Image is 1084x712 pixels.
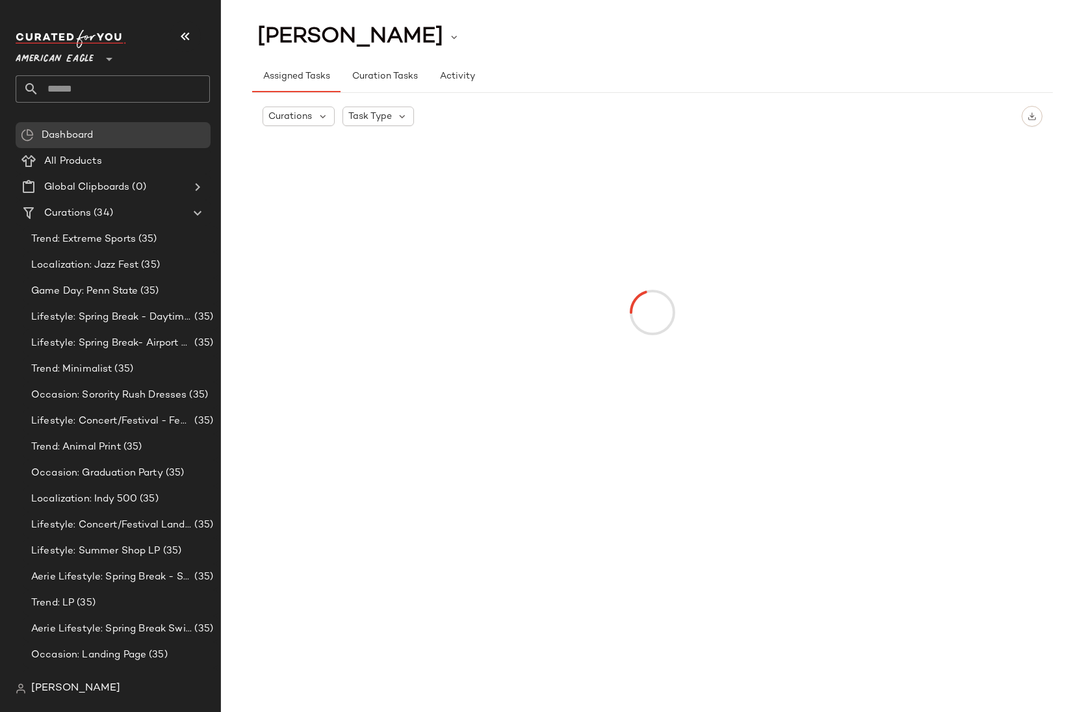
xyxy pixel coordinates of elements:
[192,518,213,533] span: (35)
[91,206,113,221] span: (34)
[192,674,213,689] span: (35)
[74,596,96,611] span: (35)
[257,25,443,49] span: [PERSON_NAME]
[192,570,213,585] span: (35)
[192,310,213,325] span: (35)
[44,154,102,169] span: All Products
[192,414,213,429] span: (35)
[112,362,133,377] span: (35)
[31,596,74,611] span: Trend: LP
[31,336,192,351] span: Lifestyle: Spring Break- Airport Style
[31,414,192,429] span: Lifestyle: Concert/Festival - Femme
[187,388,208,403] span: (35)
[31,648,146,663] span: Occasion: Landing Page
[138,284,159,299] span: (35)
[21,129,34,142] img: svg%3e
[31,518,192,533] span: Lifestyle: Concert/Festival Landing Page
[31,544,161,559] span: Lifestyle: Summer Shop LP
[192,622,213,637] span: (35)
[42,128,93,143] span: Dashboard
[31,258,138,273] span: Localization: Jazz Fest
[31,310,192,325] span: Lifestyle: Spring Break - Daytime Casual
[16,44,94,68] span: American Eagle
[121,440,142,455] span: (35)
[44,180,129,195] span: Global Clipboards
[1027,112,1037,121] img: svg%3e
[348,110,392,123] span: Task Type
[129,180,146,195] span: (0)
[44,206,91,221] span: Curations
[351,71,417,82] span: Curation Tasks
[16,30,126,48] img: cfy_white_logo.C9jOOHJF.svg
[31,232,136,247] span: Trend: Extreme Sports
[31,622,192,637] span: Aerie Lifestyle: Spring Break Swimsuits Landing Page
[439,71,475,82] span: Activity
[136,232,157,247] span: (35)
[31,466,163,481] span: Occasion: Graduation Party
[31,388,187,403] span: Occasion: Sorority Rush Dresses
[263,71,330,82] span: Assigned Tasks
[31,440,121,455] span: Trend: Animal Print
[138,258,160,273] span: (35)
[163,466,185,481] span: (35)
[16,683,26,694] img: svg%3e
[31,570,192,585] span: Aerie Lifestyle: Spring Break - Sporty
[31,492,137,507] span: Localization: Indy 500
[192,336,213,351] span: (35)
[31,674,192,689] span: Lifestyle: Summer Shop - Summer Abroad
[268,110,312,123] span: Curations
[146,648,168,663] span: (35)
[31,681,120,696] span: [PERSON_NAME]
[161,544,182,559] span: (35)
[31,362,112,377] span: Trend: Minimalist
[137,492,159,507] span: (35)
[31,284,138,299] span: Game Day: Penn State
